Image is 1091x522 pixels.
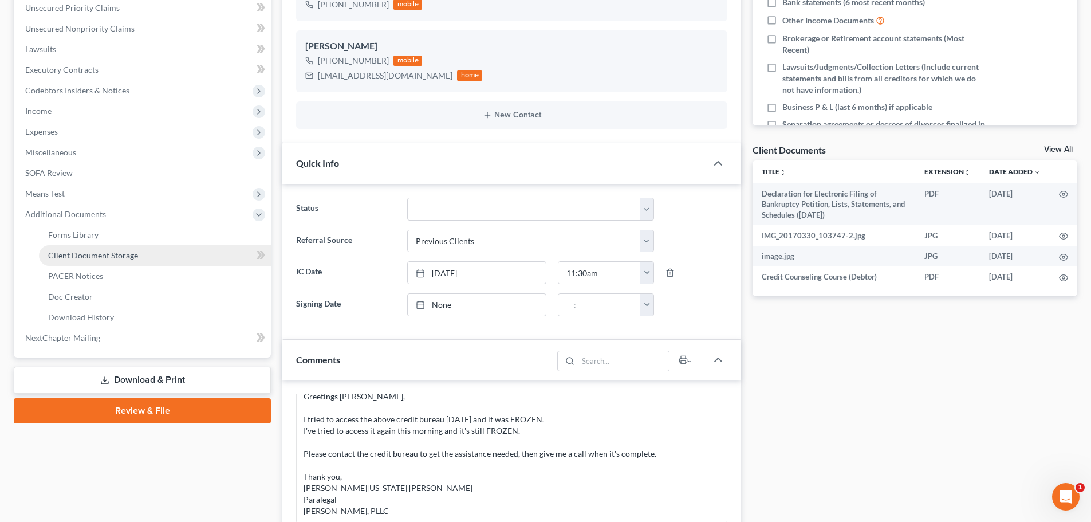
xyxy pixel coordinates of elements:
[16,163,271,183] a: SOFA Review
[39,245,271,266] a: Client Document Storage
[17,271,212,292] div: Adding Income
[408,262,546,284] a: [DATE]
[17,189,212,212] button: Search for help
[197,18,218,39] div: Close
[915,246,980,266] td: JPG
[39,307,271,328] a: Download History
[408,294,546,316] a: None
[25,85,129,95] span: Codebtors Insiders & Notices
[980,246,1050,266] td: [DATE]
[16,39,271,60] a: Lawsuits
[290,293,401,316] label: Signing Date
[25,333,100,343] span: NextChapter Mailing
[23,26,89,36] img: logo
[153,358,229,403] button: Help
[23,276,192,288] div: Adding Income
[14,398,271,423] a: Review & File
[23,254,192,266] div: Attorney's Disclosure of Compensation
[23,101,206,120] p: How can we help?
[290,198,401,221] label: Status
[23,144,191,156] div: Send us a message
[980,183,1050,225] td: [DATE]
[14,367,271,394] a: Download & Print
[782,33,986,56] span: Brokerage or Retirement account statements (Most Recent)
[25,106,52,116] span: Income
[25,386,51,394] span: Home
[76,358,152,403] button: Messages
[290,261,401,284] label: IC Date
[25,189,65,198] span: Means Test
[989,167,1041,176] a: Date Added expand_more
[39,286,271,307] a: Doc Creator
[964,169,971,176] i: unfold_more
[915,225,980,246] td: JPG
[134,18,157,41] img: Profile image for James
[305,40,718,53] div: [PERSON_NAME]
[1052,483,1080,511] iframe: Intercom live chat
[782,15,874,26] span: Other Income Documents
[1034,169,1041,176] i: expand_more
[25,209,106,219] span: Additional Documents
[23,297,192,309] div: Amendments
[782,101,932,113] span: Business P & L (last 6 months) if applicable
[305,111,718,120] button: New Contact
[578,351,669,371] input: Search...
[980,225,1050,246] td: [DATE]
[39,266,271,286] a: PACER Notices
[915,183,980,225] td: PDF
[304,391,720,517] div: Greetings [PERSON_NAME], I tried to access the above credit bureau [DATE] and it was FROZEN. I've...
[16,60,271,80] a: Executory Contracts
[753,246,915,266] td: image.jpg
[25,147,76,157] span: Miscellaneous
[393,56,422,66] div: mobile
[296,354,340,365] span: Comments
[182,386,200,394] span: Help
[95,386,135,394] span: Messages
[16,18,271,39] a: Unsecured Nonpriority Claims
[17,292,212,313] div: Amendments
[25,127,58,136] span: Expenses
[25,65,99,74] span: Executory Contracts
[25,168,73,178] span: SOFA Review
[11,135,218,178] div: Send us a messageWe typically reply in a few hours
[25,44,56,54] span: Lawsuits
[558,294,641,316] input: -- : --
[779,169,786,176] i: unfold_more
[753,183,915,225] td: Declaration for Electronic Filing of Bankruptcy Petition, Lists, Statements, and Schedules ([DATE])
[48,250,138,260] span: Client Document Storage
[23,195,93,207] span: Search for help
[112,18,135,41] img: Profile image for Lindsey
[457,70,482,81] div: home
[48,312,114,322] span: Download History
[25,23,135,33] span: Unsecured Nonpriority Claims
[318,70,452,81] div: [EMAIL_ADDRESS][DOMAIN_NAME]
[17,217,212,250] div: Statement of Financial Affairs - Payments Made in the Last 90 days
[753,225,915,246] td: IMG_20170330_103747-2.jpg
[23,156,191,168] div: We typically reply in a few hours
[558,262,641,284] input: -- : --
[48,230,99,240] span: Forms Library
[924,167,971,176] a: Extensionunfold_more
[915,266,980,287] td: PDF
[23,81,206,101] p: Hi there!
[1076,483,1085,492] span: 1
[980,266,1050,287] td: [DATE]
[23,221,192,245] div: Statement of Financial Affairs - Payments Made in the Last 90 days
[16,328,271,348] a: NextChapter Mailing
[290,230,401,253] label: Referral Source
[156,18,179,41] img: Profile image for Emma
[762,167,786,176] a: Titleunfold_more
[48,271,103,281] span: PACER Notices
[782,119,986,142] span: Separation agreements or decrees of divorces finalized in the past 2 years
[753,144,826,156] div: Client Documents
[1044,146,1073,154] a: View All
[48,292,93,301] span: Doc Creator
[25,3,120,13] span: Unsecured Priority Claims
[296,158,339,168] span: Quick Info
[17,250,212,271] div: Attorney's Disclosure of Compensation
[753,266,915,287] td: Credit Counseling Course (Debtor)
[782,61,986,96] span: Lawsuits/Judgments/Collection Letters (Include current statements and bills from all creditors fo...
[39,225,271,245] a: Forms Library
[318,55,389,66] div: [PHONE_NUMBER]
